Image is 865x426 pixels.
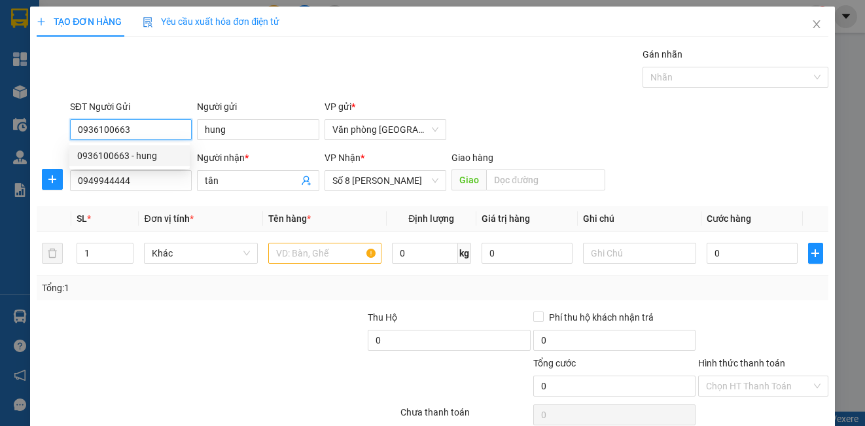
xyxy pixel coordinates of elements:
span: Tên hàng [268,213,311,224]
label: Gán nhãn [643,49,682,60]
span: Giao [451,169,486,190]
input: 0 [482,243,573,264]
div: Tổng: 1 [42,281,335,295]
span: TẠO ĐƠN HÀNG [37,16,122,27]
span: user-add [301,175,311,186]
span: Định lượng [408,213,454,224]
div: VP gửi [325,99,446,114]
button: delete [42,243,63,264]
span: kg [458,243,471,264]
span: Đơn vị tính [144,213,193,224]
div: Người nhận [197,151,319,165]
div: 0936100663 - hung [69,145,190,166]
th: Ghi chú [578,206,701,232]
span: VP Nhận [325,152,361,163]
label: Hình thức thanh toán [698,358,785,368]
button: plus [808,243,823,264]
div: Người gửi [197,99,319,114]
span: plus [43,174,62,185]
span: Giao hàng [451,152,493,163]
span: close [811,19,822,29]
div: SĐT Người Gửi [70,99,192,114]
button: plus [42,169,63,190]
span: plus [809,248,822,258]
span: Tổng cước [533,358,576,368]
input: Dọc đường [486,169,605,190]
span: plus [37,17,46,26]
div: 0936100663 - hung [77,149,182,163]
span: Văn phòng Nam Định [332,120,438,139]
input: VD: Bàn, Ghế [268,243,381,264]
img: icon [143,17,153,27]
span: Giá trị hàng [482,213,530,224]
span: Cước hàng [707,213,751,224]
input: Ghi Chú [583,243,696,264]
button: Close [798,7,835,43]
span: Yêu cầu xuất hóa đơn điện tử [143,16,279,27]
span: Số 8 Tôn Thất Thuyết [332,171,438,190]
span: Khác [152,243,249,263]
span: Phí thu hộ khách nhận trả [544,310,659,325]
span: Thu Hộ [368,312,397,323]
span: SL [77,213,87,224]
